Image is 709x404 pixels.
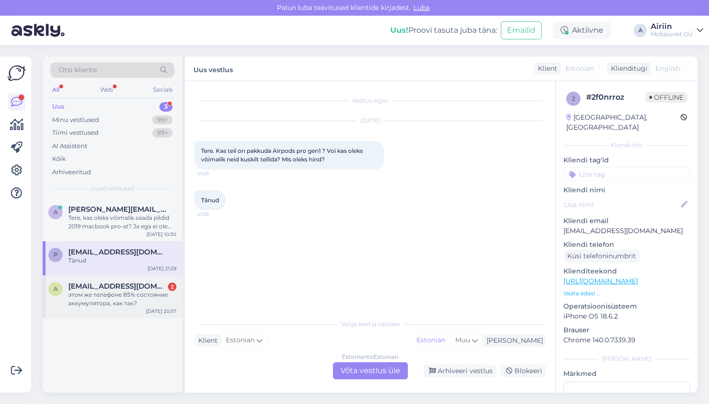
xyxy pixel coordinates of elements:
div: Arhiveeritud [52,168,91,177]
div: этом же телефоне 85% состояние аккумулятора, как так? [68,291,176,308]
div: [DATE] [194,116,546,125]
div: Klient [534,64,557,74]
span: Otsi kliente [59,65,97,75]
div: All [50,84,61,96]
div: Tere, kas oleks võimalik saada pildid 2019 macbook pro-st? Ja ega ei ole rohkem B grade seadmeid ... [68,214,176,231]
div: [DATE] 21:29 [147,265,176,272]
span: 21:29 [197,170,233,177]
div: Minu vestlused [52,115,99,125]
div: Valige keel ja vastake [194,320,546,329]
p: [EMAIL_ADDRESS][DOMAIN_NAME] [563,226,690,236]
span: Estonian [226,335,255,346]
div: A [634,24,647,37]
div: [PERSON_NAME] [483,336,543,346]
div: Klienditugi [607,64,647,74]
span: Luba [411,3,433,12]
div: Tänud [68,256,176,265]
div: 99+ [152,128,173,138]
div: Estonian to Estonian [342,353,398,361]
span: 2 [572,95,575,102]
p: Kliendi telefon [563,240,690,250]
span: Tere. Kas teil on pakkuda Airpods pro gen1 ? Voi kas oleks võimalik neid kuskilt tellida? Mis ole... [201,147,364,163]
b: Uus! [390,26,408,35]
div: Kõik [52,154,66,164]
span: a [54,285,58,292]
p: Klienditeekond [563,266,690,276]
p: Chrome 140.0.7339.39 [563,335,690,345]
span: arseni.gaidaitsuk@gmail.com [68,282,167,291]
input: Lisa nimi [564,199,679,210]
span: Muu [455,336,470,344]
span: English [655,64,680,74]
p: Operatsioonisüsteem [563,301,690,311]
span: poobik@hotmail.com [68,248,167,256]
div: 2 [168,282,176,291]
p: Brauser [563,325,690,335]
span: Estonian [565,64,594,74]
div: Küsi telefoninumbrit [563,250,640,263]
p: iPhone OS 18.6.2 [563,311,690,321]
p: Kliendi email [563,216,690,226]
div: Socials [151,84,175,96]
div: 3 [159,102,173,112]
div: Proovi tasuta juba täna: [390,25,497,36]
span: Tänud [201,197,219,204]
span: Uued vestlused [91,184,135,193]
div: [DATE] 20:57 [146,308,176,315]
div: # 2f0nrroz [586,92,645,103]
p: Vaata edasi ... [563,289,690,298]
p: Kliendi nimi [563,185,690,195]
div: [GEOGRAPHIC_DATA], [GEOGRAPHIC_DATA] [566,113,681,132]
div: [DATE] 10:30 [147,231,176,238]
div: Mobipunkt OÜ [651,30,693,38]
a: [URL][DOMAIN_NAME] [563,277,638,285]
img: Askly Logo [8,64,26,82]
div: Airiin [651,23,693,30]
div: Blokeeri [500,365,546,377]
span: a [54,208,58,216]
span: andres@ideaalpuhastus.ee [68,205,167,214]
span: Offline [645,92,687,103]
div: [PERSON_NAME] [563,355,690,363]
div: Võta vestlus üle [333,362,408,379]
p: Kliendi tag'id [563,155,690,165]
button: Emailid [501,21,542,39]
input: Lisa tag [563,167,690,181]
div: AI Assistent [52,141,87,151]
div: Uus [52,102,64,112]
label: Uus vestlus [193,62,233,75]
div: 99+ [152,115,173,125]
span: p [54,251,58,258]
span: 21:29 [197,211,233,218]
a: AiriinMobipunkt OÜ [651,23,703,38]
div: Tiimi vestlused [52,128,99,138]
p: Märkmed [563,369,690,379]
div: Vestlus algas [194,96,546,105]
div: Web [98,84,115,96]
div: Estonian [412,333,450,348]
div: Aktiivne [553,22,611,39]
div: Arhiveeri vestlus [424,365,497,377]
div: Klient [194,336,218,346]
div: Kliendi info [563,141,690,150]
